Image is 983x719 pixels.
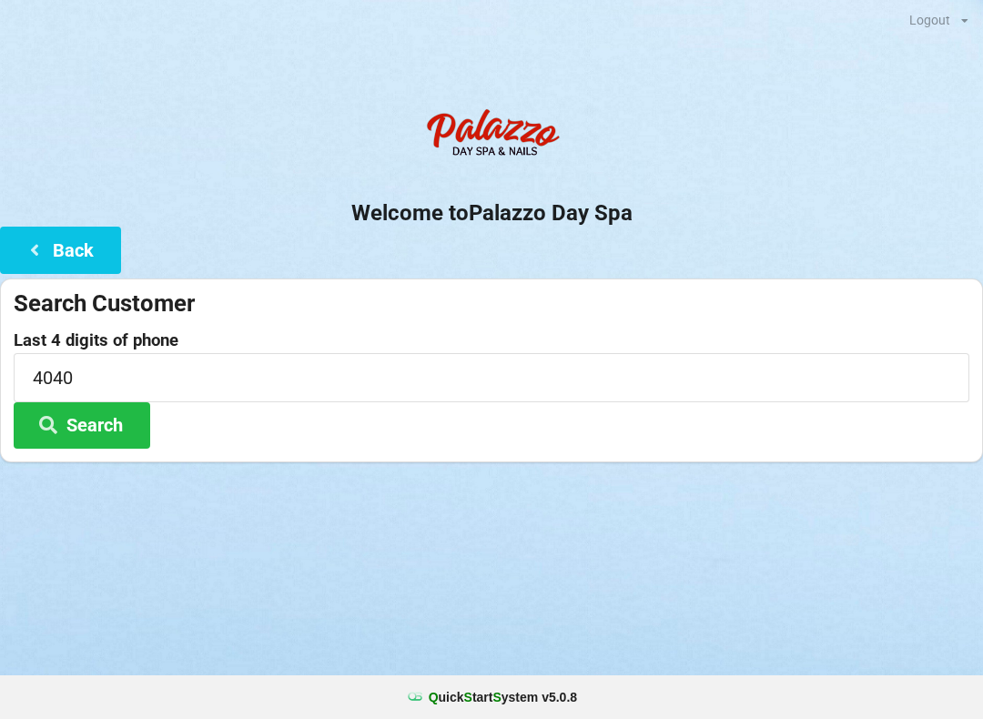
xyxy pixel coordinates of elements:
img: PalazzoDaySpaNails-Logo.png [419,99,564,172]
div: Logout [909,14,950,26]
button: Search [14,402,150,449]
b: uick tart ystem v 5.0.8 [429,688,577,706]
label: Last 4 digits of phone [14,331,969,349]
span: S [492,690,501,704]
div: Search Customer [14,289,969,319]
img: favicon.ico [406,688,424,706]
span: Q [429,690,439,704]
input: 0000 [14,353,969,401]
span: S [464,690,472,704]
